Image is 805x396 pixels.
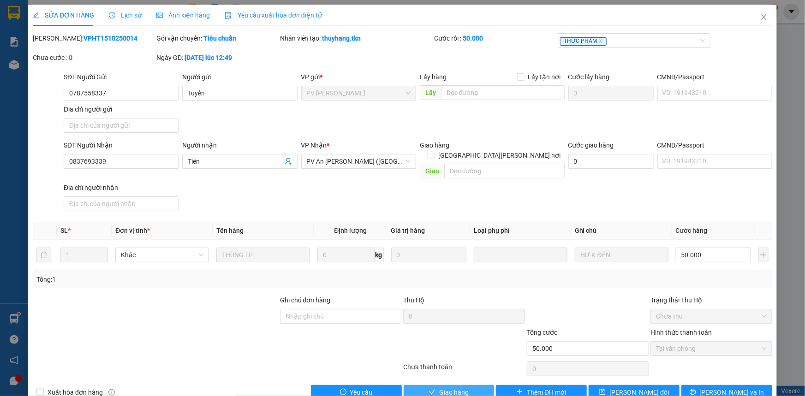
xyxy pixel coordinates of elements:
[334,227,367,234] span: Định lượng
[391,248,466,262] input: 0
[36,248,51,262] button: delete
[403,296,424,304] span: Thu Hộ
[156,53,278,63] div: Ngày GD:
[301,72,416,82] div: VP gửi
[517,389,523,396] span: plus
[280,296,331,304] label: Ghi chú đơn hàng
[307,154,411,168] span: PV An Sương (Hàng Hóa)
[441,85,565,100] input: Dọc đường
[676,227,708,234] span: Cước hàng
[444,164,565,178] input: Dọc đường
[182,72,297,82] div: Người gửi
[375,248,384,262] span: kg
[108,389,115,396] span: info-circle
[656,309,767,323] span: Chưa thu
[340,389,346,396] span: exclamation-circle
[307,86,411,100] span: PV Hòa Thành
[758,248,769,262] button: plus
[429,389,435,396] span: check
[225,12,232,19] img: icon
[115,227,150,234] span: Đơn vị tính
[64,72,179,82] div: SĐT Người Gửi
[12,24,147,70] b: GỬI : PV An [PERSON_NAME] ([GEOGRAPHIC_DATA])
[751,5,777,30] button: Close
[420,142,449,149] span: Giao hàng
[568,142,614,149] label: Cước giao hàng
[182,140,297,150] div: Người nhận
[156,12,210,19] span: Ảnh kiện hàng
[64,104,179,114] div: Địa chỉ người gửi
[690,389,696,396] span: printer
[280,309,402,324] input: Ghi chú đơn hàng
[301,142,327,149] span: VP Nhận
[568,86,654,100] input: Cước lấy hàng
[285,158,292,165] span: user-add
[216,248,310,262] input: VD: Bàn, Ghế
[156,33,278,43] div: Gói vận chuyển:
[121,248,203,262] span: Khác
[280,33,433,43] div: Nhân viên tạo:
[33,12,39,18] span: edit
[571,222,672,240] th: Ghi chú
[64,196,179,211] input: Địa chỉ của người nhận
[598,39,603,43] span: close
[216,227,244,234] span: Tên hàng
[657,72,772,82] div: CMND/Passport
[568,154,654,169] input: Cước giao hàng
[463,35,483,42] b: 50.000
[225,12,322,19] span: Yêu cầu xuất hóa đơn điện tử
[527,329,557,336] span: Tổng cước
[657,140,772,150] div: CMND/Passport
[434,33,556,43] div: Cước rồi :
[525,72,565,82] span: Lấy tận nơi
[36,274,311,284] div: Tổng: 1
[760,13,768,21] span: close
[575,248,668,262] input: Ghi Chú
[420,85,441,100] span: Lấy
[156,12,163,18] span: picture
[322,35,361,42] b: thuyhang.tkn
[656,342,767,355] span: Tại văn phòng
[203,35,236,42] b: Tiêu chuẩn
[83,35,137,42] b: VPHT1510250014
[64,118,179,133] input: Địa chỉ của người gửi
[33,33,155,43] div: [PERSON_NAME]:
[33,12,94,19] span: SỬA ĐƠN HÀNG
[391,227,425,234] span: Giá trị hàng
[64,183,179,193] div: Địa chỉ người nhận
[560,37,607,46] span: THỰC PHẨM
[470,222,571,240] th: Loại phụ phí
[185,54,232,61] b: [DATE] lúc 12:49
[420,73,447,81] span: Lấy hàng
[33,53,155,63] div: Chưa cước :
[60,227,68,234] span: SL
[599,389,606,396] span: save
[435,150,565,160] span: [GEOGRAPHIC_DATA][PERSON_NAME] nơi
[650,329,712,336] label: Hình thức thanh toán
[650,295,772,305] div: Trạng thái Thu Hộ
[420,164,444,178] span: Giao
[69,54,72,61] b: 0
[568,73,610,81] label: Cước lấy hàng
[109,12,115,18] span: clock-circle
[403,362,526,378] div: Chưa thanh toán
[109,12,142,19] span: Lịch sử
[64,140,179,150] div: SĐT Người Nhận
